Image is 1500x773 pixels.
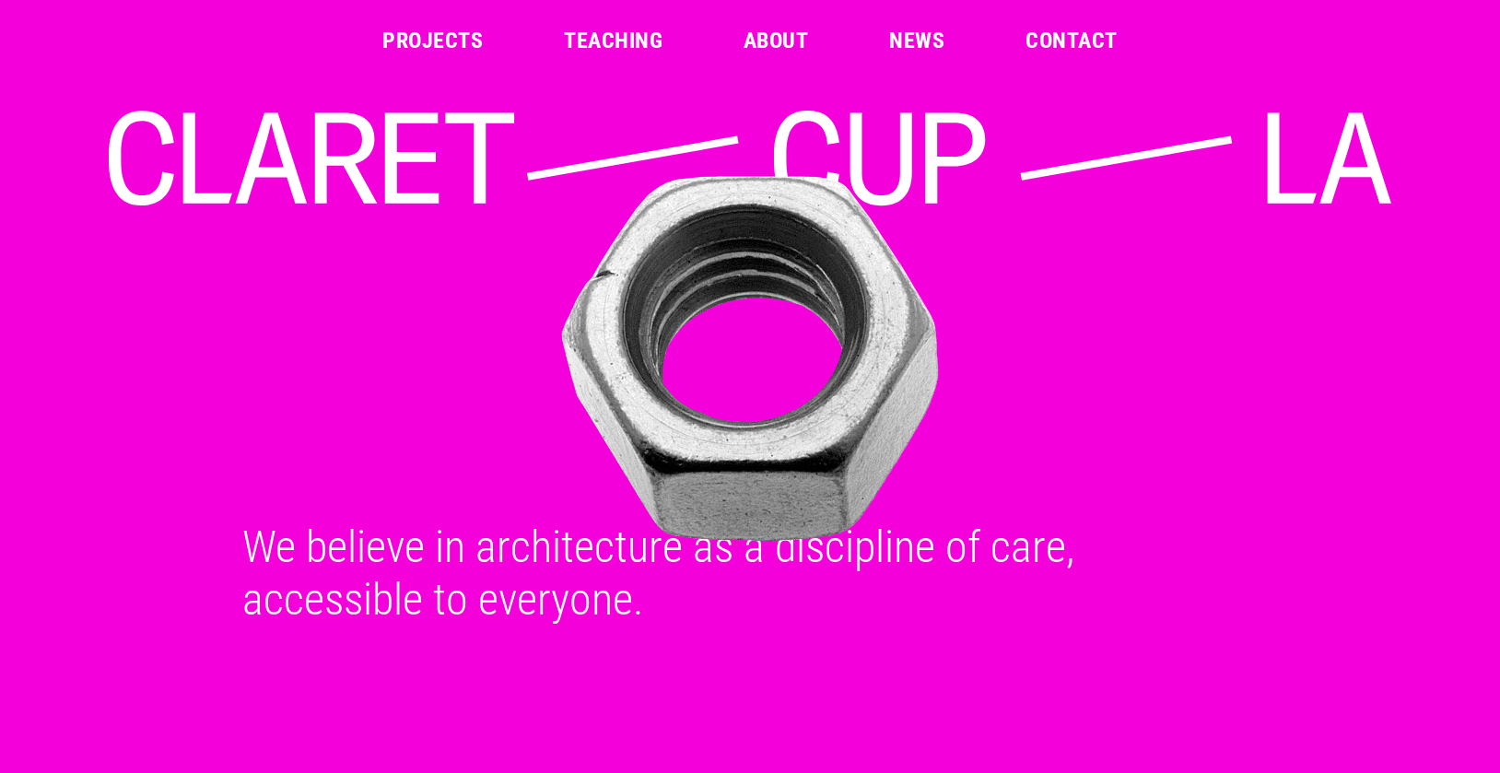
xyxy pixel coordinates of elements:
[101,165,1399,552] img: Metal Nut
[1025,29,1117,52] a: Contact
[382,29,1117,52] nav: Main Menu
[382,29,483,52] a: Projects
[889,29,944,52] a: News
[564,29,662,52] a: Teaching
[744,29,808,52] a: About
[220,521,1280,626] div: We believe in architecture as a discipline of care, accessible to everyone.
